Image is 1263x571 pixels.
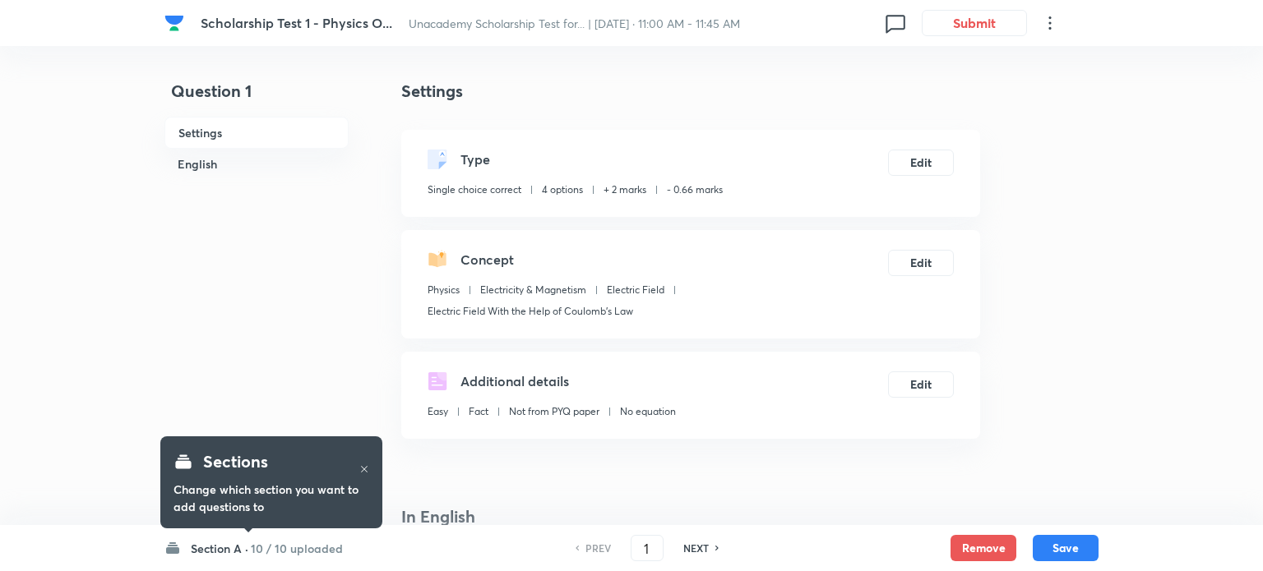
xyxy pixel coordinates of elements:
[460,150,490,169] h5: Type
[509,404,599,419] p: Not from PYQ paper
[888,150,954,176] button: Edit
[164,149,349,179] h6: English
[401,504,980,529] h4: In English
[922,10,1027,36] button: Submit
[428,283,460,297] p: Physics
[428,404,448,419] p: Easy
[683,541,709,555] h6: NEXT
[164,79,349,117] h4: Question 1
[460,250,514,269] h5: Concept
[888,371,954,398] button: Edit
[460,371,569,391] h5: Additional details
[164,13,187,33] a: Company Logo
[201,14,392,31] span: Scholarship Test 1 - Physics O...
[480,283,586,297] p: Electricity & Magnetism
[191,540,248,557] h6: Section A ·
[401,79,980,104] h4: Settings
[409,16,740,31] span: Unacademy Scholarship Test for... | [DATE] · 11:00 AM - 11:45 AM
[667,182,723,197] p: - 0.66 marks
[607,283,664,297] p: Electric Field
[604,182,646,197] p: + 2 marks
[585,541,611,555] h6: PREV
[173,481,369,515] h6: Change which section you want to add questions to
[251,540,343,557] h6: 10 / 10 uploaded
[888,250,954,276] button: Edit
[428,150,447,169] img: questionType.svg
[428,304,633,319] p: Electric Field With the Help of Coulomb's Law
[428,250,447,269] img: questionConcept.svg
[164,117,349,149] h6: Settings
[428,371,447,391] img: questionDetails.svg
[620,404,676,419] p: No equation
[1033,535,1099,561] button: Save
[428,182,521,197] p: Single choice correct
[542,182,583,197] p: 4 options
[951,535,1016,561] button: Remove
[469,404,488,419] p: Fact
[203,449,268,474] h4: Sections
[164,13,184,33] img: Company Logo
